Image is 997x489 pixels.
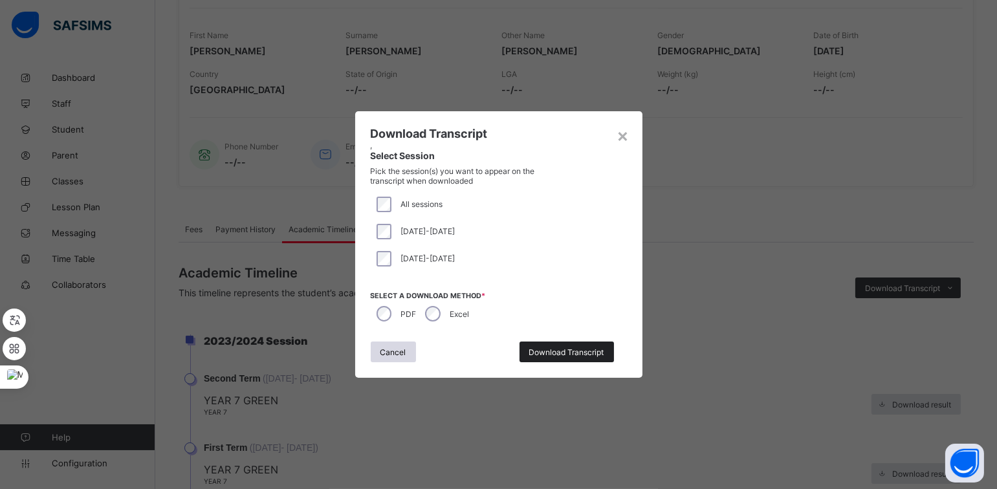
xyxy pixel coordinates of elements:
[380,347,406,357] span: Cancel
[371,166,543,186] span: Pick the session(s) you want to appear on the transcript when downloaded
[529,347,604,357] span: Download Transcript
[371,140,617,186] div: ,
[400,254,455,263] span: [DATE]-[DATE]
[400,226,455,236] span: [DATE]-[DATE]
[371,150,617,161] span: Select Session
[450,309,469,319] label: Excel
[400,309,416,319] label: PDF
[945,444,984,483] button: Open asap
[400,199,443,209] span: All sessions
[371,292,627,300] span: Select a download method
[617,124,630,146] div: ×
[371,127,488,140] span: Download Transcript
